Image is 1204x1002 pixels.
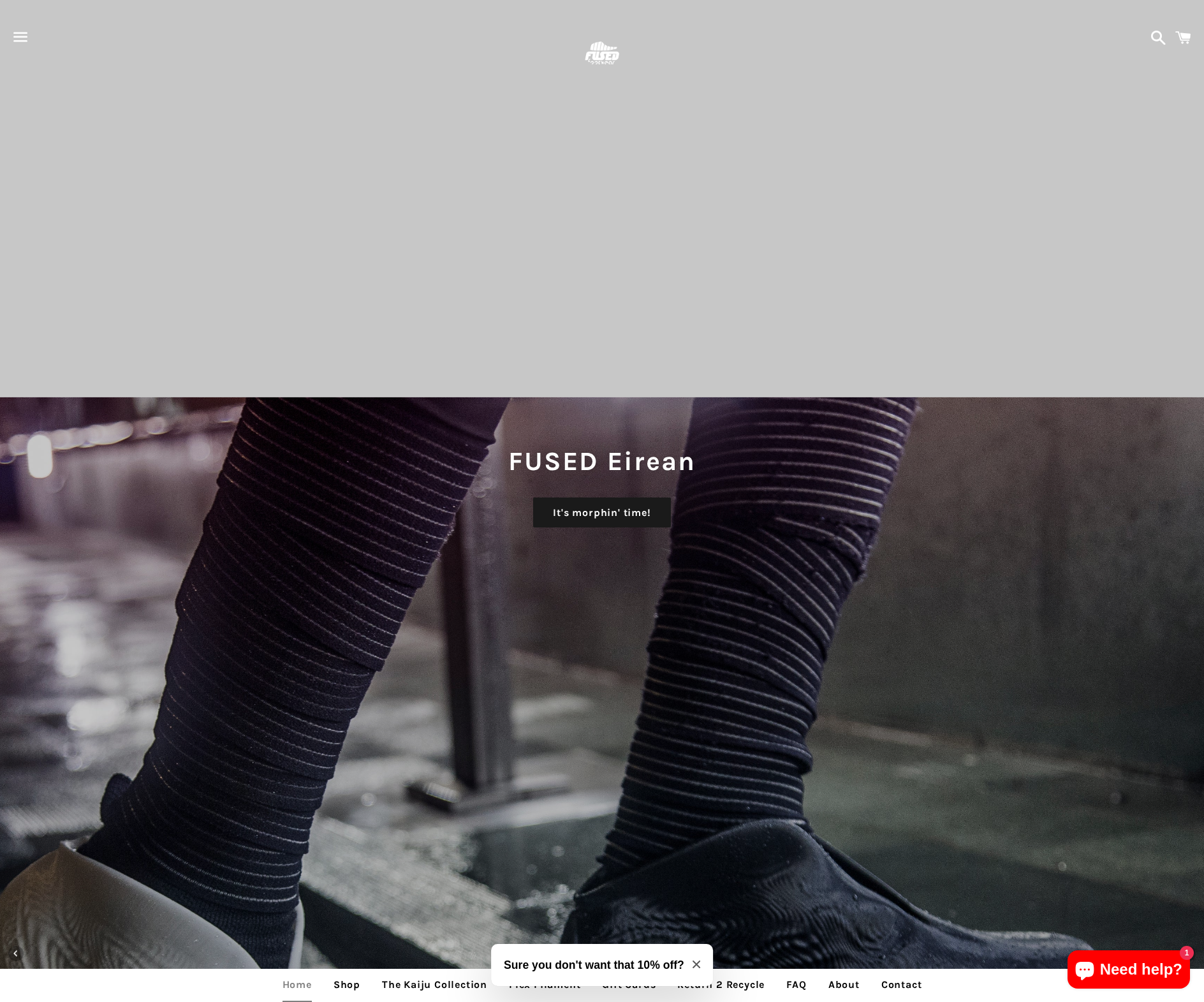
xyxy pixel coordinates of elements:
[273,969,321,1001] a: Home
[13,443,1191,480] h1: FUSED Eirean
[617,939,645,968] button: Pause slideshow
[372,969,497,1001] a: The Kaiju Collection
[324,969,370,1001] a: Shop
[1064,950,1194,992] inbox-online-store-chat: Shopify online store chat
[581,33,622,75] img: FUSEDfootwear
[2,939,30,968] button: Previous slide
[1174,939,1202,968] button: Next slide
[533,497,670,528] a: It's morphin' time!
[819,969,869,1001] a: About
[872,969,932,1001] a: Contact
[668,969,774,1001] a: Return 2 Recycle
[777,969,816,1001] a: FAQ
